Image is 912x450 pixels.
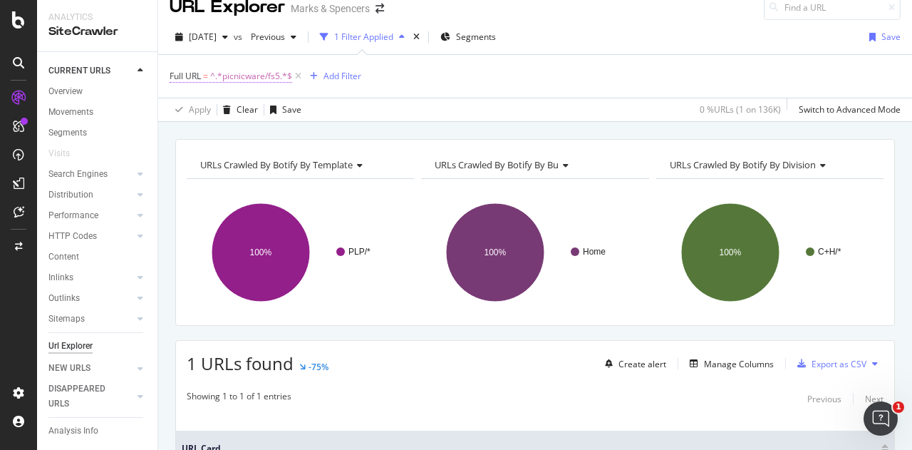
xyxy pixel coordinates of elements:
span: 2025 Sep. 13th [189,31,217,43]
a: Movements [48,105,147,120]
a: Search Engines [48,167,133,182]
h4: URLs Crawled By Botify By template [197,153,401,176]
a: CURRENT URLS [48,63,133,78]
div: Create alert [618,358,666,370]
h4: URLs Crawled By Botify By division [667,153,871,176]
button: [DATE] [170,26,234,48]
div: NEW URLS [48,361,90,376]
span: URLs Crawled By Botify By template [200,158,353,171]
button: Clear [217,98,258,121]
div: Segments [48,126,87,140]
div: Sitemaps [48,312,85,327]
span: Full URL [170,70,201,82]
a: Inlinks [48,270,133,285]
button: Previous [807,390,841,407]
div: CURRENT URLS [48,63,110,78]
span: vs [234,31,245,43]
button: Next [865,390,883,407]
span: = [203,70,208,82]
div: Overview [48,84,83,99]
svg: A chart. [421,190,645,315]
div: Visits [48,146,70,161]
div: Performance [48,208,98,223]
div: 1 Filter Applied [334,31,393,43]
text: PLP/* [348,247,370,257]
button: Segments [435,26,502,48]
text: 100% [250,247,272,257]
a: Analysis Info [48,424,147,439]
h4: URLs Crawled By Botify By bu [432,153,636,176]
a: Content [48,250,147,265]
div: Clear [237,103,258,116]
text: C+H/* [818,247,841,257]
div: Outlinks [48,291,80,306]
a: Segments [48,126,147,140]
text: 100% [484,247,507,257]
span: 1 URLs found [187,352,294,375]
button: Create alert [599,352,666,375]
div: Apply [189,103,211,116]
a: Url Explorer [48,339,147,354]
iframe: Intercom live chat [864,402,898,436]
button: Apply [170,98,211,121]
div: SiteCrawler [48,24,146,40]
a: DISAPPEARED URLS [48,382,133,411]
div: Switch to Advanced Mode [799,103,901,116]
span: URLs Crawled By Botify By division [670,158,816,171]
div: Marks & Spencers [291,1,370,16]
svg: A chart. [187,190,410,315]
div: Previous [807,393,841,405]
a: Sitemaps [48,312,133,327]
div: Save [881,31,901,43]
div: 0 % URLs ( 1 on 136K ) [700,103,781,116]
span: Previous [245,31,285,43]
button: Switch to Advanced Mode [793,98,901,121]
text: 100% [719,247,741,257]
div: Manage Columns [704,358,774,370]
a: HTTP Codes [48,229,133,244]
a: Distribution [48,188,133,203]
div: times [410,30,423,44]
div: arrow-right-arrow-left [375,4,384,14]
button: Export as CSV [792,352,866,375]
div: Next [865,393,883,405]
button: Save [264,98,301,121]
div: Analysis Info [48,424,98,439]
div: Inlinks [48,270,73,285]
button: Previous [245,26,302,48]
a: Visits [48,146,84,161]
button: 1 Filter Applied [314,26,410,48]
div: Analytics [48,11,146,24]
a: NEW URLS [48,361,133,376]
div: Content [48,250,79,265]
button: Manage Columns [684,355,774,372]
div: Movements [48,105,93,120]
svg: A chart. [656,190,880,315]
div: Export as CSV [812,358,866,370]
span: 1 [893,402,904,413]
div: Search Engines [48,167,108,182]
span: ^.*picnicware/fs5.*$ [210,66,292,86]
div: HTTP Codes [48,229,97,244]
span: URLs Crawled By Botify By bu [435,158,559,171]
button: Add Filter [304,68,361,85]
div: Save [282,103,301,116]
div: DISAPPEARED URLS [48,382,120,411]
a: Performance [48,208,133,223]
a: Outlinks [48,291,133,306]
button: Save [864,26,901,48]
div: -75% [309,361,328,373]
div: Url Explorer [48,339,93,354]
span: Segments [456,31,496,43]
text: Home [583,247,606,257]
a: Overview [48,84,147,99]
div: Showing 1 to 1 of 1 entries [187,390,291,407]
div: Distribution [48,188,93,203]
div: Add Filter [323,70,361,82]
